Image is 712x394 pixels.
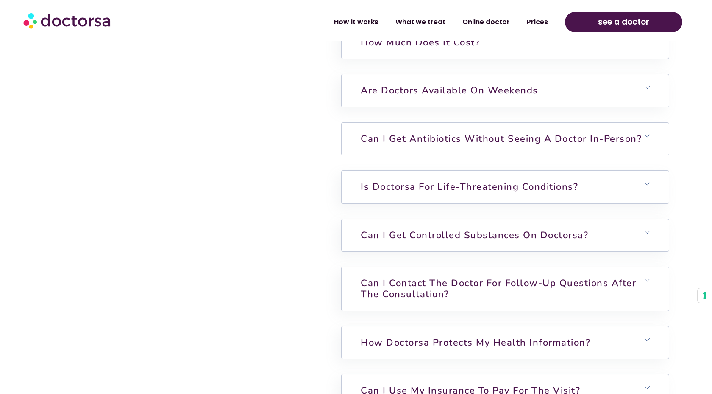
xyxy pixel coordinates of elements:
[361,132,642,145] a: Can I get antibiotics without seeing a doctor in-person?
[361,277,636,301] a: Can I contact the doctor for follow-up questions after the consultation?
[361,84,538,97] a: Are doctors available on weekends
[698,288,712,303] button: Your consent preferences for tracking technologies
[342,219,669,251] h6: Can I get controlled substances on Doctorsa?
[454,12,518,32] a: Online doctor
[598,15,649,29] span: see a doctor
[342,26,669,59] h6: How much does it cost?
[186,12,556,32] nav: Menu
[565,12,682,32] a: see a doctor
[342,326,669,359] h6: How Doctorsa protects my health information?
[361,36,480,49] a: How much does it cost?
[342,267,669,311] h6: Can I contact the doctor for follow-up questions after the consultation?
[387,12,454,32] a: What we treat
[518,12,556,32] a: Prices
[342,123,669,155] h6: Can I get antibiotics without seeing a doctor in-person?
[361,229,588,242] a: Can I get controlled substances on Doctorsa?
[342,74,669,107] h6: Are doctors available on weekends
[361,336,590,349] a: How Doctorsa protects my health information?
[342,171,669,203] h6: Is Doctorsa for Life-Threatening Conditions?
[325,12,387,32] a: How it works
[361,180,578,193] a: Is Doctorsa for Life-Threatening Conditions?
